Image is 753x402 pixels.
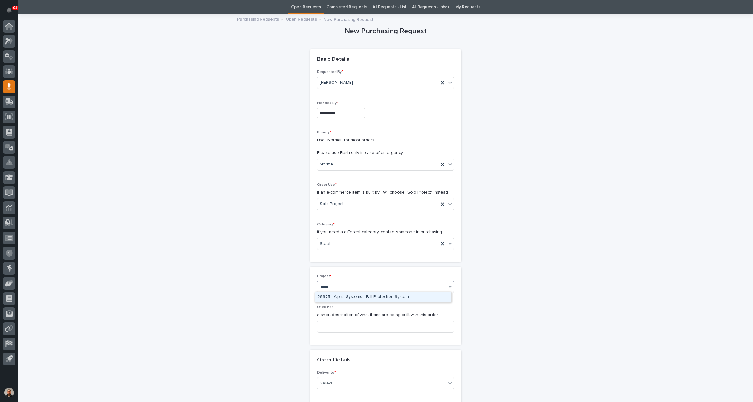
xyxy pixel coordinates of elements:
[320,161,334,168] span: Normal
[317,101,338,105] span: Needed By
[317,56,349,63] h2: Basic Details
[317,223,335,226] span: Category
[320,380,335,387] div: Select...
[317,70,343,74] span: Requested By
[317,357,351,364] h2: Order Details
[13,6,17,10] p: 91
[317,131,331,134] span: Priority
[320,241,330,247] span: Steel
[317,305,334,309] span: Used For
[237,15,279,22] a: Purchasing Requests
[317,189,454,196] p: if an e-commerce item is built by PWI, choose "Sold Project" instead
[8,7,15,17] div: Notifications91
[317,229,454,235] p: if you need a different category, contact someone in purchasing
[317,183,337,187] span: Order Use
[317,371,336,374] span: Deliver to
[317,312,454,318] p: a short description of what items are being built with this order
[315,292,451,302] div: 26675 - Alpha Systems - Fall Protection System
[310,27,461,36] h1: New Purchasing Request
[323,16,373,22] p: New Purchasing Request
[320,80,353,86] span: [PERSON_NAME]
[320,201,343,207] span: Sold Project
[317,274,331,278] span: Project
[3,4,15,16] button: Notifications
[317,137,454,156] p: Use "Normal" for most orders. Please use Rush only in case of emergency.
[286,15,317,22] a: Open Requests
[3,386,15,399] button: users-avatar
